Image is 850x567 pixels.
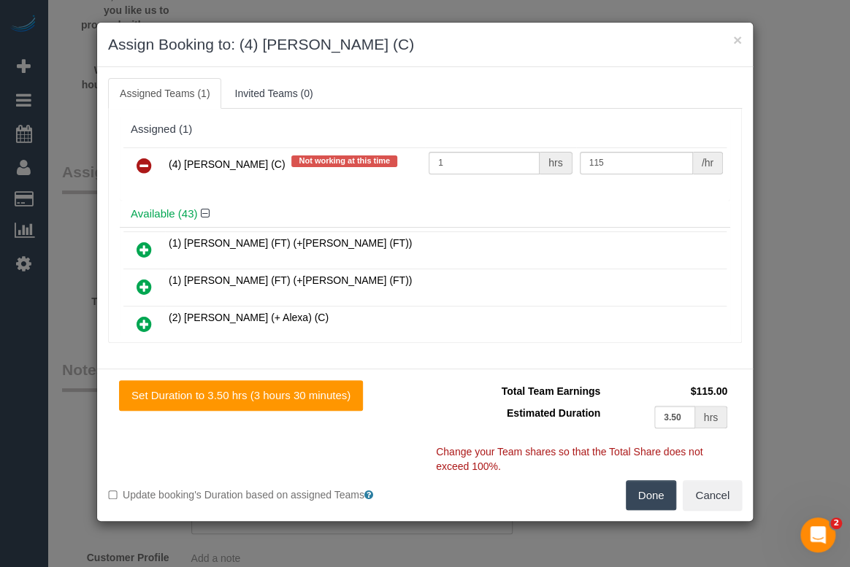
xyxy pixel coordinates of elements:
button: × [733,32,742,47]
button: Set Duration to 3.50 hrs (3 hours 30 minutes) [119,380,363,411]
button: Cancel [683,480,742,511]
div: /hr [693,152,723,174]
span: Estimated Duration [507,407,600,419]
label: Update booking's Duration based on assigned Teams [108,487,414,502]
span: (1) [PERSON_NAME] (FT) (+[PERSON_NAME] (FT)) [169,274,412,286]
a: Invited Teams (0) [223,78,324,109]
span: (4) [PERSON_NAME] (C) [169,158,285,169]
div: Assigned (1) [131,123,719,136]
div: hrs [540,152,572,174]
input: Update booking's Duration based on assigned Teams [108,490,118,500]
h3: Assign Booking to: (4) [PERSON_NAME] (C) [108,34,742,55]
div: hrs [695,406,727,428]
h4: Available (43) [131,208,719,220]
iframe: Intercom live chat [800,517,835,552]
td: Total Team Earnings [436,380,604,402]
a: Assigned Teams (1) [108,78,221,109]
td: $115.00 [604,380,731,402]
span: 2 [830,517,842,529]
span: (2) [PERSON_NAME] (+ Alexa) (C) [169,312,329,323]
span: Not working at this time [291,155,397,167]
button: Done [626,480,677,511]
span: (1) [PERSON_NAME] (FT) (+[PERSON_NAME] (FT)) [169,237,412,249]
